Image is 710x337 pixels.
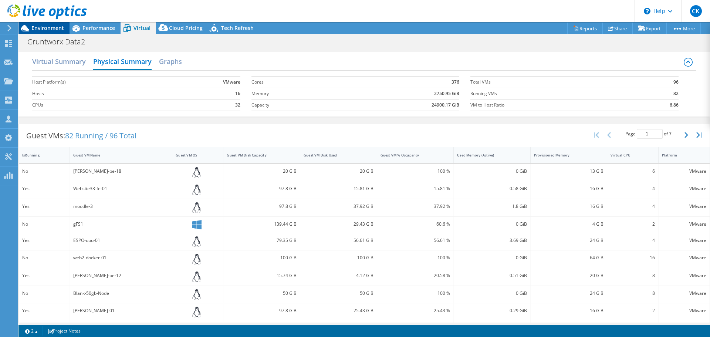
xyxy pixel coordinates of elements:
div: VMware [662,202,706,210]
label: Hosts [32,90,174,97]
div: VMware [662,289,706,297]
b: 96 [673,78,679,86]
div: 4 GiB [534,220,604,228]
div: 20 GiB [227,167,297,175]
div: Website33-fe-01 [73,185,169,193]
label: Total VMs [470,78,639,86]
input: jump to page [637,129,663,139]
a: Share [602,23,633,34]
div: 8 [611,272,655,280]
div: 4 [611,236,655,245]
div: 139.44 GiB [227,220,297,228]
div: 50 GiB [227,289,297,297]
div: 1.8 GiB [457,202,527,210]
div: 97.8 GiB [227,202,297,210]
div: 100 GiB [227,254,297,262]
div: 37.92 GiB [304,202,373,210]
div: 16 GiB [534,202,604,210]
div: 13 GiB [534,167,604,175]
div: 37.92 % [381,202,450,210]
div: 25.43 GiB [304,307,373,315]
div: 15.81 GiB [304,185,373,193]
label: Capacity [251,101,342,109]
div: 24 GiB [534,236,604,245]
a: More [666,23,701,34]
div: Yes [22,272,66,280]
div: VMware [662,272,706,280]
div: Virtual CPU [611,153,646,158]
div: VMware [662,254,706,262]
div: No [22,254,66,262]
div: 20 GiB [304,167,373,175]
div: Guest VM Disk Capacity [227,153,288,158]
div: 97.8 GiB [227,185,297,193]
b: 6.86 [670,101,679,109]
div: 24 GiB [534,289,604,297]
div: 60.6 % [381,220,450,228]
div: 0 GiB [457,220,527,228]
a: Export [632,23,667,34]
div: Blank-50gb-Node [73,289,169,297]
div: Guest VM Name [73,153,160,158]
div: 16 GiB [534,185,604,193]
b: VMware [223,78,240,86]
div: 16 [611,254,655,262]
div: 3.69 GiB [457,236,527,245]
div: 0 GiB [457,289,527,297]
div: Yes [22,307,66,315]
div: ESPO-ubu-01 [73,236,169,245]
span: CK [690,5,702,17]
b: 24900.17 GiB [432,101,459,109]
div: 0.51 GiB [457,272,527,280]
div: [PERSON_NAME]-be-18 [73,167,169,175]
div: 50 GiB [304,289,373,297]
svg: \n [644,8,650,14]
div: gFS1 [73,220,169,228]
div: 0.29 GiB [457,307,527,315]
a: 2 [20,326,43,336]
label: Memory [251,90,342,97]
div: 29.43 GiB [304,220,373,228]
div: Guest VM Disk Used [304,153,365,158]
div: 0.58 GiB [457,185,527,193]
div: 0 GiB [457,254,527,262]
span: Cloud Pricing [169,24,203,31]
div: moodle-3 [73,202,169,210]
b: 16 [235,90,240,97]
div: web2-docker-01 [73,254,169,262]
span: Virtual [133,24,151,31]
div: 100 % [381,254,450,262]
div: VMware [662,307,706,315]
b: 2750.95 GiB [434,90,459,97]
label: Cores [251,78,342,86]
label: Host Platform(s) [32,78,174,86]
div: Used Memory (Active) [457,153,518,158]
div: No [22,220,66,228]
div: Provisioned Memory [534,153,595,158]
div: 20 GiB [534,272,604,280]
div: 16 GiB [534,307,604,315]
span: 7 [669,131,672,137]
span: Tech Refresh [221,24,254,31]
div: 25.43 % [381,307,450,315]
div: 15.81 % [381,185,450,193]
div: 4.12 GiB [304,272,373,280]
b: 376 [452,78,459,86]
div: VMware [662,236,706,245]
div: 100 % [381,167,450,175]
a: Reports [567,23,603,34]
div: No [22,289,66,297]
div: 8 [611,289,655,297]
div: Guest VM % Occupancy [381,153,442,158]
div: Guest VMs: [19,124,144,147]
b: 32 [235,101,240,109]
div: 100 % [381,289,450,297]
span: Environment [31,24,64,31]
div: VMware [662,185,706,193]
div: 2 [611,307,655,315]
div: IsRunning [22,153,57,158]
label: Running VMs [470,90,639,97]
div: Yes [22,202,66,210]
div: VMware [662,220,706,228]
div: 4 [611,202,655,210]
